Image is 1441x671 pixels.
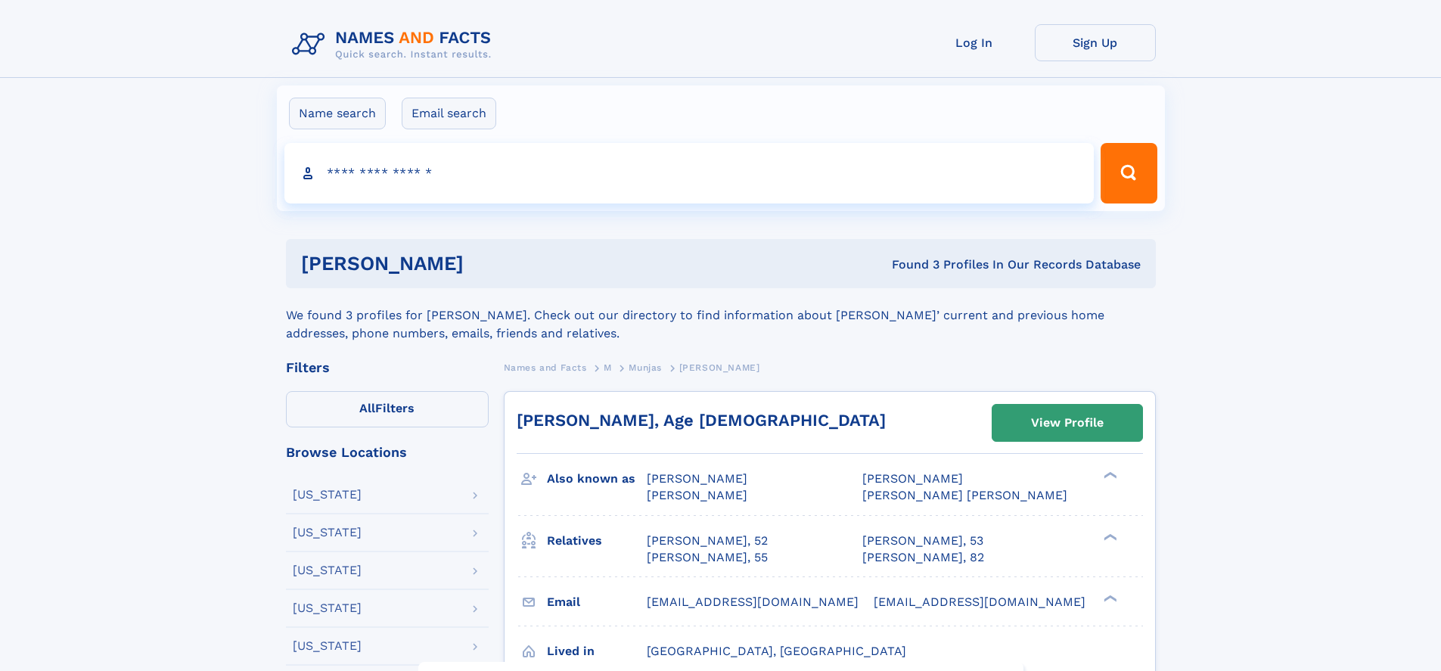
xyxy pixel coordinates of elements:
span: All [359,401,375,415]
span: [PERSON_NAME] [679,362,760,373]
a: [PERSON_NAME], Age [DEMOGRAPHIC_DATA] [517,411,886,430]
div: Browse Locations [286,446,489,459]
div: Found 3 Profiles In Our Records Database [678,256,1141,273]
div: [US_STATE] [293,640,362,652]
span: [PERSON_NAME] [PERSON_NAME] [862,488,1067,502]
a: Names and Facts [504,358,587,377]
span: Munjas [629,362,662,373]
div: [US_STATE] [293,602,362,614]
label: Email search [402,98,496,129]
button: Search Button [1101,143,1157,203]
span: [PERSON_NAME] [647,488,747,502]
a: M [604,358,612,377]
input: search input [284,143,1095,203]
span: M [604,362,612,373]
h3: Relatives [547,528,647,554]
a: Log In [914,24,1035,61]
a: [PERSON_NAME], 82 [862,549,984,566]
div: ❯ [1100,532,1118,542]
h3: Lived in [547,638,647,664]
h3: Email [547,589,647,615]
h3: Also known as [547,466,647,492]
span: [PERSON_NAME] [647,471,747,486]
span: [GEOGRAPHIC_DATA], [GEOGRAPHIC_DATA] [647,644,906,658]
div: [US_STATE] [293,489,362,501]
span: [EMAIL_ADDRESS][DOMAIN_NAME] [874,595,1085,609]
a: [PERSON_NAME], 53 [862,533,983,549]
div: ❯ [1100,471,1118,480]
div: [US_STATE] [293,564,362,576]
div: We found 3 profiles for [PERSON_NAME]. Check out our directory to find information about [PERSON_... [286,288,1156,343]
a: [PERSON_NAME], 55 [647,549,768,566]
div: View Profile [1031,405,1104,440]
label: Name search [289,98,386,129]
span: [EMAIL_ADDRESS][DOMAIN_NAME] [647,595,859,609]
div: Filters [286,361,489,374]
img: Logo Names and Facts [286,24,504,65]
label: Filters [286,391,489,427]
a: Sign Up [1035,24,1156,61]
div: ❯ [1100,593,1118,603]
a: [PERSON_NAME], 52 [647,533,768,549]
div: [US_STATE] [293,527,362,539]
h1: [PERSON_NAME] [301,254,678,273]
a: View Profile [992,405,1142,441]
a: Munjas [629,358,662,377]
span: [PERSON_NAME] [862,471,963,486]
